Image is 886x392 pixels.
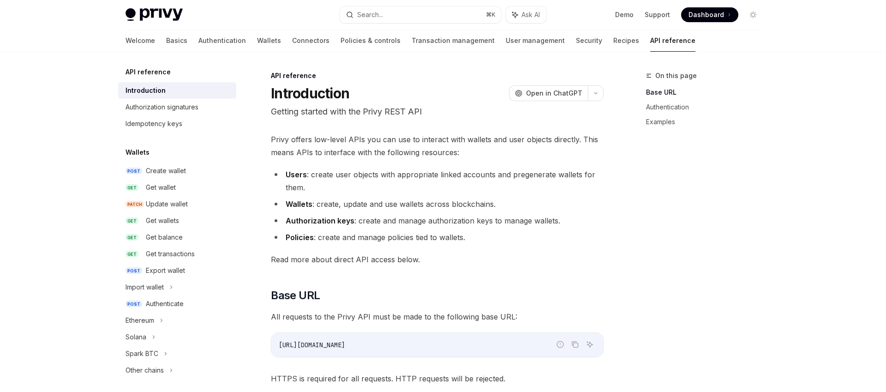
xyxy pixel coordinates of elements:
[118,212,236,229] a: GETGet wallets
[118,99,236,115] a: Authorization signatures
[506,30,565,52] a: User management
[198,30,246,52] a: Authentication
[271,214,604,227] li: : create and manage authorization keys to manage wallets.
[569,338,581,350] button: Copy the contents from the code block
[584,338,596,350] button: Ask AI
[118,179,236,196] a: GETGet wallet
[126,282,164,293] div: Import wallet
[146,182,176,193] div: Get wallet
[126,267,142,274] span: POST
[118,196,236,212] a: PATCHUpdate wallet
[271,372,604,385] span: HTTPS is required for all requests. HTTP requests will be rejected.
[146,265,185,276] div: Export wallet
[126,30,155,52] a: Welcome
[271,105,604,118] p: Getting started with the Privy REST API
[126,85,166,96] div: Introduction
[126,348,158,359] div: Spark BTC
[650,30,695,52] a: API reference
[286,216,354,225] strong: Authorization keys
[746,7,760,22] button: Toggle dark mode
[646,100,768,115] a: Authentication
[271,288,320,303] span: Base URL
[286,233,314,242] strong: Policies
[655,70,697,81] span: On this page
[521,10,540,19] span: Ask AI
[279,341,345,349] span: [URL][DOMAIN_NAME]
[118,82,236,99] a: Introduction
[126,201,144,208] span: PATCH
[292,30,329,52] a: Connectors
[146,232,183,243] div: Get balance
[118,296,236,312] a: POSTAuthenticate
[340,6,501,23] button: Search...⌘K
[126,184,138,191] span: GET
[146,165,186,176] div: Create wallet
[126,118,182,129] div: Idempotency keys
[118,163,236,179] a: POSTCreate wallet
[271,310,604,323] span: All requests to the Privy API must be made to the following base URL:
[681,7,738,22] a: Dashboard
[257,30,281,52] a: Wallets
[126,147,150,158] h5: Wallets
[126,315,154,326] div: Ethereum
[126,217,138,224] span: GET
[554,338,566,350] button: Report incorrect code
[126,365,164,376] div: Other chains
[646,85,768,100] a: Base URL
[645,10,670,19] a: Support
[126,168,142,175] span: POST
[271,198,604,211] li: : create, update and use wallets across blockchains.
[118,229,236,246] a: GETGet balance
[341,30,401,52] a: Policies & controls
[271,231,604,244] li: : create and manage policies tied to wallets.
[118,115,236,132] a: Idempotency keys
[615,10,634,19] a: Demo
[271,71,604,80] div: API reference
[118,262,236,279] a: POSTExport wallet
[286,170,307,179] strong: Users
[271,85,349,102] h1: Introduction
[271,133,604,159] span: Privy offers low-level APIs you can use to interact with wallets and user objects directly. This ...
[688,10,724,19] span: Dashboard
[526,89,582,98] span: Open in ChatGPT
[576,30,602,52] a: Security
[146,199,188,210] div: Update wallet
[118,246,236,262] a: GETGet transactions
[646,115,768,129] a: Examples
[146,248,195,259] div: Get transactions
[126,301,142,308] span: POST
[126,8,183,21] img: light logo
[412,30,495,52] a: Transaction management
[613,30,639,52] a: Recipes
[509,85,588,101] button: Open in ChatGPT
[486,11,496,18] span: ⌘ K
[146,298,184,309] div: Authenticate
[286,199,312,209] strong: Wallets
[126,251,138,258] span: GET
[271,253,604,266] span: Read more about direct API access below.
[146,215,179,226] div: Get wallets
[506,6,546,23] button: Ask AI
[126,102,198,113] div: Authorization signatures
[166,30,187,52] a: Basics
[126,234,138,241] span: GET
[271,168,604,194] li: : create user objects with appropriate linked accounts and pregenerate wallets for them.
[126,332,146,343] div: Solana
[126,66,171,78] h5: API reference
[357,9,383,20] div: Search...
